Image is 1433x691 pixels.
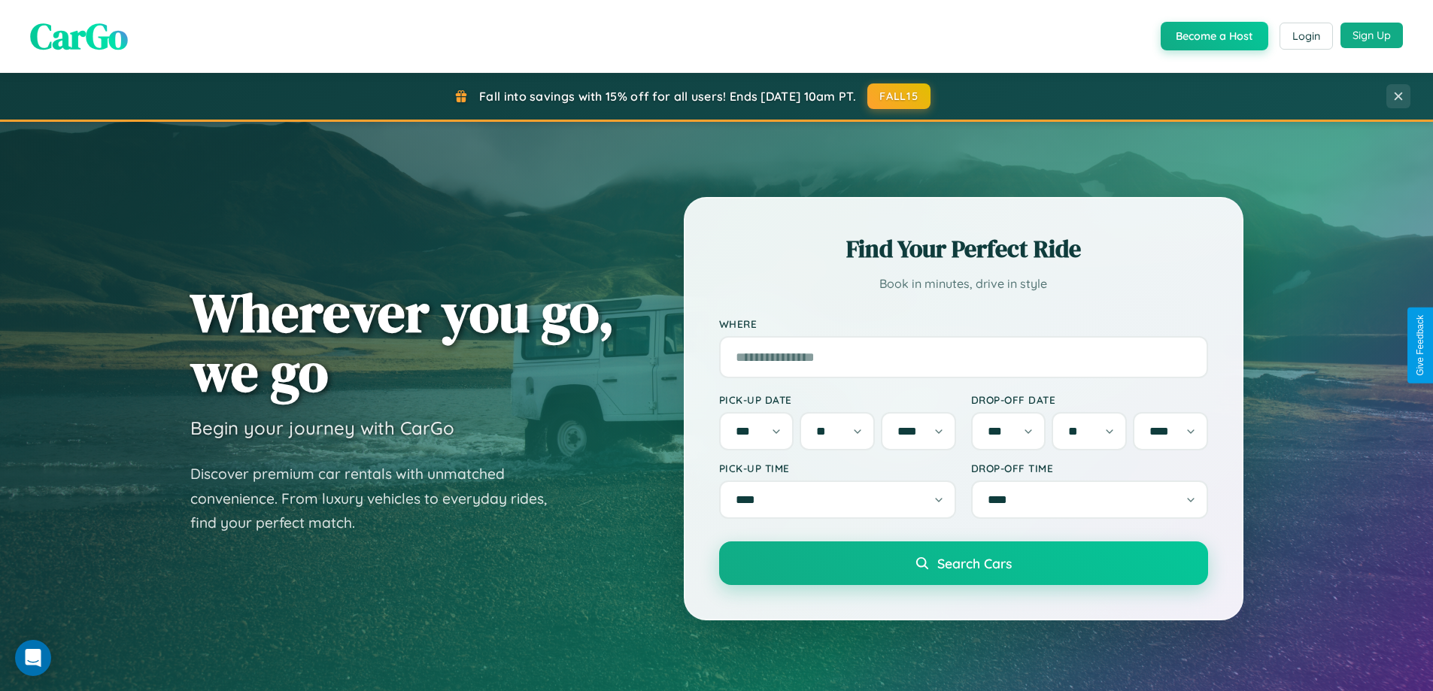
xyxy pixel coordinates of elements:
span: Search Cars [937,555,1012,571]
span: CarGo [30,11,128,61]
div: Give Feedback [1415,315,1425,376]
label: Drop-off Date [971,393,1208,406]
button: Login [1280,23,1333,50]
button: Sign Up [1340,23,1403,48]
h1: Wherever you go, we go [190,283,615,402]
label: Pick-up Date [719,393,956,406]
label: Pick-up Time [719,462,956,474]
button: Become a Host [1161,22,1268,50]
span: Fall into savings with 15% off for all users! Ends [DATE] 10am PT. [479,89,856,104]
p: Book in minutes, drive in style [719,273,1208,295]
h3: Begin your journey with CarGo [190,417,454,439]
label: Drop-off Time [971,462,1208,474]
p: Discover premium car rentals with unmatched convenience. From luxury vehicles to everyday rides, ... [190,462,566,535]
div: Open Intercom Messenger [15,640,51,676]
button: Search Cars [719,541,1208,585]
label: Where [719,317,1208,330]
button: FALL15 [867,83,931,109]
h2: Find Your Perfect Ride [719,232,1208,265]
